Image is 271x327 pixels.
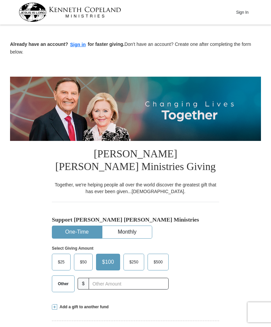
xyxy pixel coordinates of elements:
[232,7,252,17] button: Sign In
[19,3,121,22] img: kcm-header-logo.svg
[55,279,72,289] span: Other
[55,257,68,267] span: $25
[68,41,88,49] button: Sign in
[99,257,117,267] span: $100
[150,257,166,267] span: $500
[102,226,152,238] button: Monthly
[52,226,102,238] button: One-Time
[77,257,90,267] span: $50
[52,181,219,195] div: Together, we're helping people all over the world discover the greatest gift that has ever been g...
[10,42,124,47] strong: Already have an account? for faster giving.
[78,278,89,290] span: $
[52,216,219,223] h5: Support [PERSON_NAME] [PERSON_NAME] Ministries
[52,246,93,251] strong: Select Giving Amount
[126,257,142,267] span: $250
[57,304,109,310] span: Add a gift to another fund
[52,141,219,181] h1: [PERSON_NAME] [PERSON_NAME] Ministries Giving
[10,41,261,55] p: Don't have an account? Create one after completing the form below.
[89,278,169,290] input: Other Amount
